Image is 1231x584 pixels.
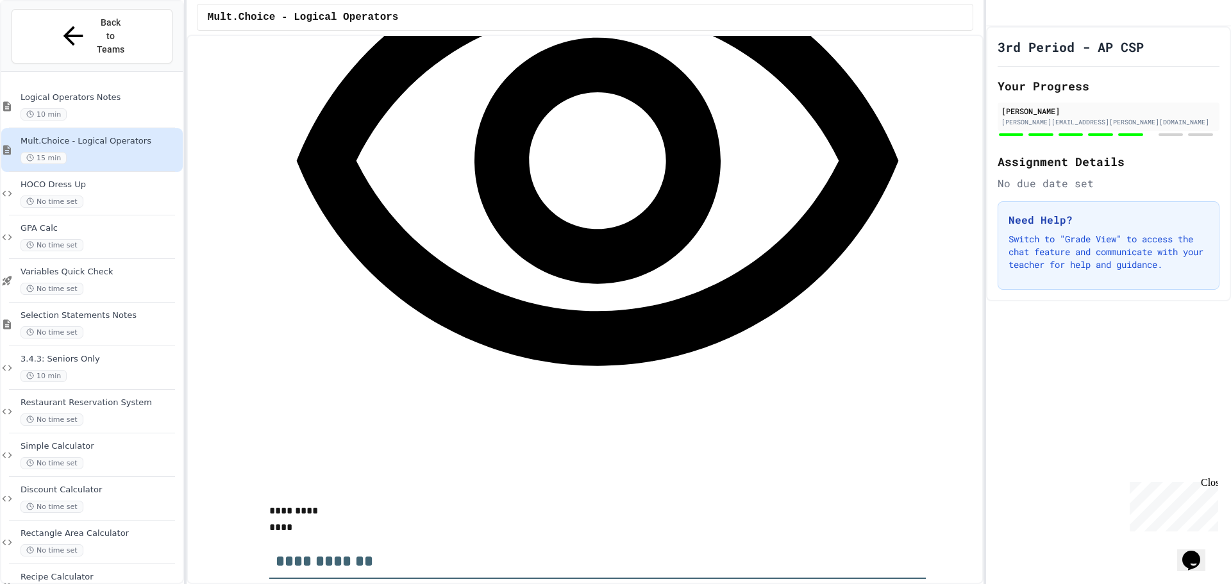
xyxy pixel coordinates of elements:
[21,223,180,234] span: GPA Calc
[21,370,67,382] span: 10 min
[21,413,83,426] span: No time set
[96,16,126,56] span: Back to Teams
[12,9,172,63] button: Back to Teams
[21,544,83,556] span: No time set
[21,196,83,208] span: No time set
[1001,105,1216,117] div: [PERSON_NAME]
[21,326,83,338] span: No time set
[21,572,180,583] span: Recipe Calculator
[21,441,180,452] span: Simple Calculator
[5,5,88,81] div: Chat with us now!Close
[21,179,180,190] span: HOCO Dress Up
[21,397,180,408] span: Restaurant Reservation System
[21,267,180,278] span: Variables Quick Check
[1125,477,1218,531] iframe: chat widget
[21,501,83,513] span: No time set
[998,176,1219,191] div: No due date set
[21,108,67,121] span: 10 min
[21,239,83,251] span: No time set
[21,136,180,147] span: Mult.Choice - Logical Operators
[1009,233,1209,271] p: Switch to "Grade View" to access the chat feature and communicate with your teacher for help and ...
[1177,533,1218,571] iframe: chat widget
[1009,212,1209,228] h3: Need Help?
[998,38,1144,56] h1: 3rd Period - AP CSP
[21,354,180,365] span: 3.4.3: Seniors Only
[1001,117,1216,127] div: [PERSON_NAME][EMAIL_ADDRESS][PERSON_NAME][DOMAIN_NAME]
[21,528,180,539] span: Rectangle Area Calculator
[21,485,180,496] span: Discount Calculator
[21,152,67,164] span: 15 min
[21,310,180,321] span: Selection Statements Notes
[21,92,180,103] span: Logical Operators Notes
[21,457,83,469] span: No time set
[208,10,399,25] span: Mult.Choice - Logical Operators
[998,77,1219,95] h2: Your Progress
[21,283,83,295] span: No time set
[998,153,1219,171] h2: Assignment Details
